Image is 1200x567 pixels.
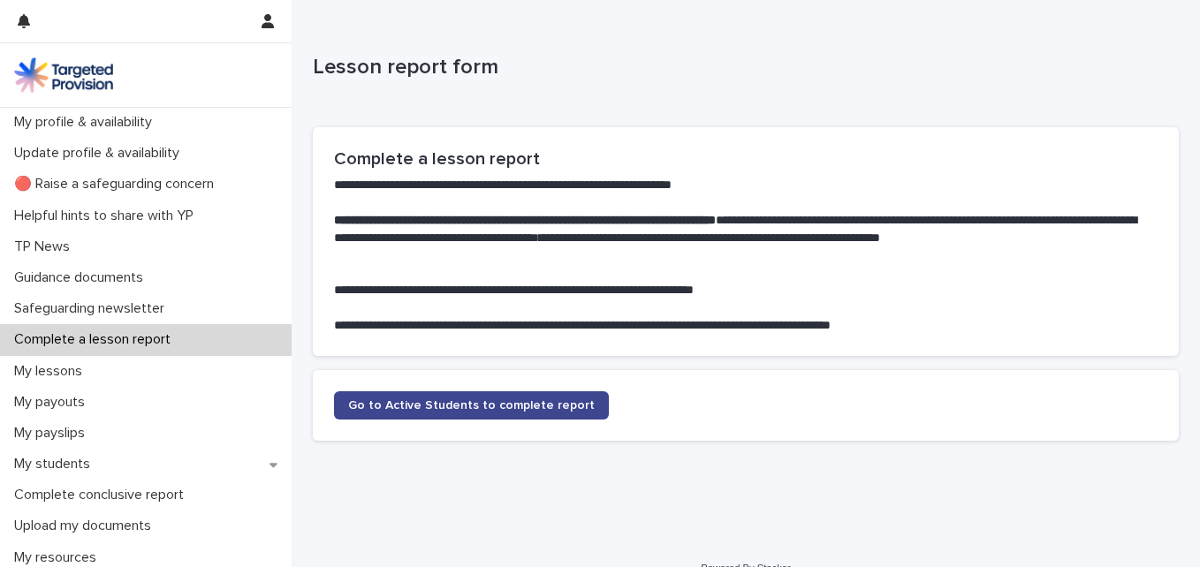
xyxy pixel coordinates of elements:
span: Go to Active Students to complete report [348,399,595,412]
p: Lesson report form [313,55,1172,80]
p: My payouts [7,394,99,411]
p: My profile & availability [7,114,166,131]
p: Safeguarding newsletter [7,300,178,317]
p: My students [7,456,104,472]
p: Guidance documents [7,269,157,286]
p: Helpful hints to share with YP [7,208,208,224]
p: My resources [7,549,110,566]
p: Upload my documents [7,518,165,534]
p: Update profile & availability [7,145,194,162]
h2: Complete a lesson report [334,148,1158,170]
p: My lessons [7,363,96,380]
p: TP News [7,238,84,255]
p: Complete conclusive report [7,487,198,503]
a: Go to Active Students to complete report [334,391,609,420]
p: Complete a lesson report [7,331,185,348]
p: 🔴 Raise a safeguarding concern [7,176,228,193]
p: My payslips [7,425,99,442]
img: M5nRWzHhSzIhMunXDL62 [14,57,113,93]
